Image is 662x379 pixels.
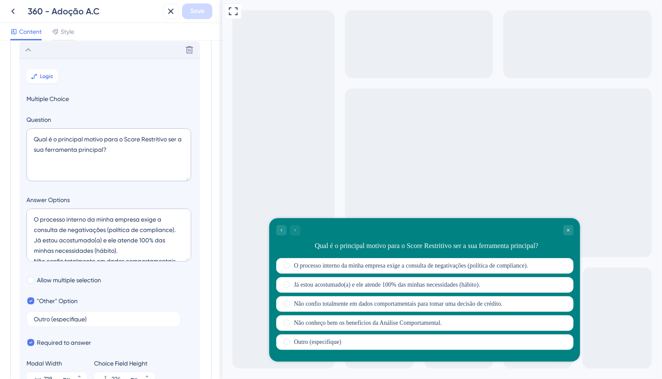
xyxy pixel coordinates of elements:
[139,372,155,379] button: px
[19,26,42,37] span: Content
[34,316,173,322] input: Type the value
[26,94,193,104] span: Multiple Choice
[26,358,87,369] div: Modal Width
[26,195,193,205] label: Answer Options
[182,3,212,19] button: Save
[26,69,58,83] button: Logic
[72,372,87,379] button: px
[26,128,191,181] textarea: Qual é o principal motivo para o Score Restritivo ser a sua ferramenta principal?
[40,73,54,80] span: Logic
[37,296,78,306] span: "Other" Option
[37,275,101,285] span: Allow multiple selection
[94,358,155,369] div: Choice Field Height
[190,6,204,16] span: Save
[61,26,74,37] span: Style
[28,5,160,17] div: 360 - Adoção A.C
[37,337,91,348] span: Required to answer
[26,114,193,125] label: Question
[47,218,359,362] iframe: UserGuiding Survey
[26,209,191,261] textarea: O processo interno da minha empresa exige a consulta de negativações (política de compliance). Já...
